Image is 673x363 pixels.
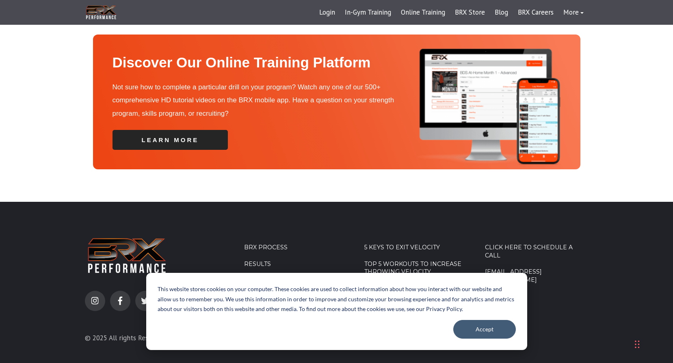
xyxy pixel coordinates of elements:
[85,331,213,344] p: © 2025 All rights Reserved.
[85,234,169,277] img: BRX Transparent Logo-2
[314,3,589,22] div: Navigation Menu
[396,3,450,22] a: Online Training
[135,291,156,311] a: twitter
[485,268,589,284] a: [EMAIL_ADDRESS][DOMAIN_NAME]
[558,275,673,363] iframe: Chat Widget
[490,3,513,22] a: Blog
[558,3,589,22] a: More
[635,332,640,357] div: Drag
[85,4,117,21] img: BRX Transparent Logo-2
[158,284,516,314] p: This website stores cookies on your computer. These cookies are used to collect information about...
[113,83,394,117] span: Not sure how to complete a particular drill on your program? Watch any one of our 500+ comprehens...
[513,3,558,22] a: BRX Careers
[113,130,228,150] a: learn more
[485,244,589,292] div: Navigation Menu
[485,244,589,259] a: Click Here To Schedule A Call
[340,3,396,22] a: In-Gym Training
[85,291,105,311] a: instagram
[146,273,527,350] div: Cookie banner
[110,291,130,311] a: facebook-f
[244,260,348,268] a: Results
[314,3,340,22] a: Login
[113,54,371,70] span: Discover Our Online Training Platform
[244,244,348,252] a: BRX Process
[364,244,468,252] a: 5 Keys to Exit Velocity
[244,244,348,293] div: Navigation Menu
[453,320,516,339] button: Accept
[364,244,468,285] div: Navigation Menu
[364,260,468,276] a: Top 5 Workouts to Increase Throwing Velocity
[450,3,490,22] a: BRX Store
